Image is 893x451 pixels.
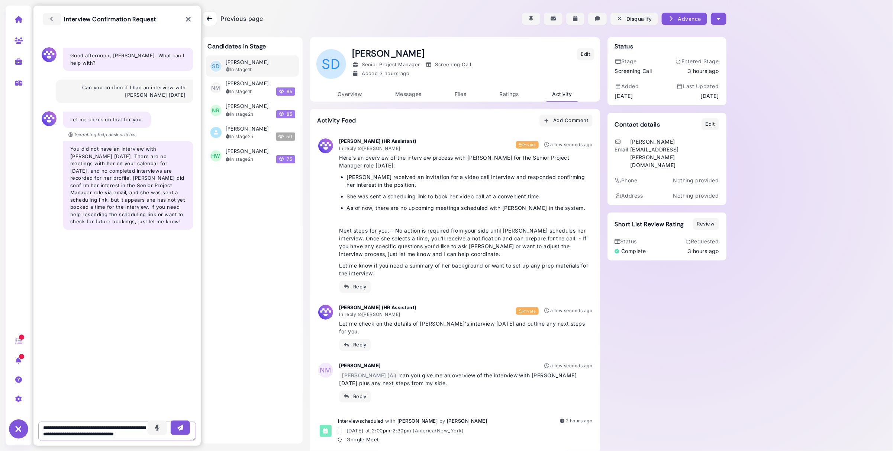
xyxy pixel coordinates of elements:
[339,154,593,169] p: Here's an overview of the interview process with [PERSON_NAME] for the Senior Project Manager rol...
[352,70,410,77] div: Added
[544,117,589,125] div: Add Comment
[610,13,658,25] button: Disqualify
[494,87,525,102] a: Ratings
[706,121,715,128] div: Edit
[339,304,416,310] strong: [PERSON_NAME] (HR Assistant)
[550,142,592,147] time: Sep 12, 2025
[615,57,652,65] div: Stage
[662,13,707,25] button: Advance
[339,391,371,403] button: Reply
[226,80,269,87] h3: [PERSON_NAME]
[63,48,193,71] div: Good afternoon, [PERSON_NAME]. What can I help with?
[210,82,222,93] span: NM
[615,237,646,245] div: Status
[279,89,284,94] img: Megan Score
[539,115,593,127] button: Add Comment
[338,418,384,424] strong: Interview scheduled
[339,145,416,152] div: In reply to [PERSON_NAME]
[317,117,356,124] h3: Activity Feed
[393,428,411,434] time: 2:30pm
[70,145,186,225] p: You did not have an interview with [PERSON_NAME] [DATE]. There are no meetings with her on your c...
[688,247,719,255] time: Sep 12, 2025
[344,283,367,291] div: Reply
[56,80,193,103] div: Can you confirm if I had an interview with [PERSON_NAME] [DATE]
[346,428,364,434] time: [DATE]
[339,227,593,258] p: Next steps for you: - No action is required from your side until [PERSON_NAME] schedules her inte...
[693,218,719,230] button: Review
[516,307,539,315] span: Private
[339,339,371,351] button: Reply
[615,176,638,184] div: Phone
[226,126,269,132] h3: [PERSON_NAME]
[673,176,719,184] p: Nothing provided
[701,92,719,100] time: [DATE]
[339,371,593,387] p: can you give me an overview of the interview with [PERSON_NAME] [DATE] plus any next steps from m...
[397,418,438,424] strong: [PERSON_NAME]
[70,116,144,124] p: Let me check on that for you.
[210,150,222,161] span: HW
[615,92,633,100] time: [DATE]
[615,247,646,255] div: Complete
[276,155,295,163] span: 75
[316,49,346,79] span: SD
[615,138,628,169] div: Email
[339,262,593,277] p: Let me know if you need a summary of her background or want to set up any prep materials for the ...
[372,427,464,435] div: -
[248,134,254,139] time: 2025-09-12T16:23:33.280Z
[372,428,390,434] time: 2:00pm
[68,131,137,138] p: Searching help desk articles.
[208,43,266,50] h3: Candidates in Stage
[226,148,269,154] h3: [PERSON_NAME]
[278,134,284,139] img: Megan Score
[500,91,519,97] span: Ratings
[697,220,715,228] div: Review
[550,363,592,368] time: Sep 12, 2025
[248,67,253,72] time: 2025-09-12T17:10:33.384Z
[344,393,367,400] div: Reply
[226,59,269,65] h3: [PERSON_NAME]
[516,141,539,148] span: Private
[550,308,592,313] time: Sep 12, 2025
[413,428,464,434] span: ( America/New_York )
[339,362,381,368] strong: [PERSON_NAME]
[677,82,719,90] div: Last Updated
[276,87,295,96] span: 85
[630,138,719,169] div: [PERSON_NAME][EMAIL_ADDRESS][PERSON_NAME][DOMAIN_NAME]
[439,418,445,424] span: by
[616,15,652,23] div: Disqualify
[449,87,472,102] a: Files
[43,13,156,25] h3: Interview Confirmation Request
[221,14,263,23] span: Previous page
[226,66,253,73] div: In stage
[552,91,572,97] span: Activity
[615,221,684,228] h3: Short List Review Rating
[339,311,416,318] div: In reply to [PERSON_NAME]
[276,132,295,141] span: 50
[338,435,464,444] div: Google Meet
[686,237,719,245] div: Requested
[226,111,254,118] div: In stage
[248,156,254,162] time: 2025-09-12T16:23:33.272Z
[248,89,253,94] time: 2025-09-12T17:09:25.938Z
[210,61,222,72] span: SD
[347,204,593,212] li: As of now, there are no upcoming meetings scheduled with [PERSON_NAME] in the system.
[226,133,254,140] div: In stage
[202,11,263,26] a: Previous page
[426,61,471,68] div: Screening Call
[395,91,422,97] span: Messages
[447,418,487,424] strong: [PERSON_NAME]
[566,418,592,423] time: Sep 12, 2025
[386,418,396,424] span: with
[344,341,367,349] div: Reply
[581,51,590,58] div: Edit
[615,82,639,90] div: Added
[226,156,254,163] div: In stage
[673,192,719,199] p: Nothing provided
[339,320,593,335] p: Let me check on the details of [PERSON_NAME]'s interview [DATE] and outline any next steps for you.
[347,192,593,200] li: She was sent a scheduling link to book her video call at a convenient time.
[248,111,254,117] time: 2025-09-12T16:24:20.126Z
[318,363,333,378] span: NM
[615,192,643,199] div: Address
[226,103,269,109] h3: [PERSON_NAME]
[702,118,719,130] button: Edit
